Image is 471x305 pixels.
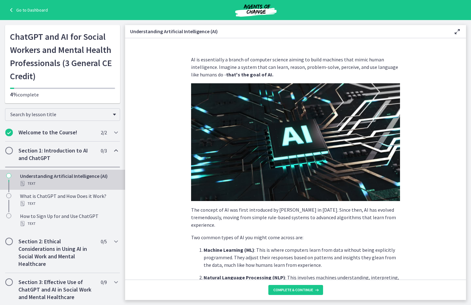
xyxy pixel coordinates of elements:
div: Text [20,220,118,227]
div: Text [20,180,118,187]
h2: Section 1: Introduction to AI and ChatGPT [18,147,95,162]
p: : This involves machines understanding, interpreting, and generating human language, including sp... [204,274,400,296]
h1: ChatGPT and AI for Social Workers and Mental Health Professionals (3 General CE Credit) [10,30,115,83]
p: : This is where computers learn from data without being explicitly programmed. They adjust their ... [204,246,400,269]
p: AI is essentially a branch of computer science aiming to build machines that mimic human intellig... [191,56,400,78]
div: What is ChatGPT and How Does it Work? [20,192,118,207]
span: 4% [10,91,18,98]
i: Completed [5,129,13,136]
span: 0 / 3 [101,147,107,154]
p: complete [10,91,115,98]
div: Search by lesson title [5,108,120,121]
div: Understanding Artificial Intelligence (AI) [20,172,118,187]
div: How to Sign Up for and Use ChatGPT [20,212,118,227]
a: Go to Dashboard [8,6,48,14]
img: Black_Minimalist_Modern_AI_Robot_Presentation_%281%29.png [191,83,400,201]
img: Agents of Change [218,3,293,18]
button: Complete & continue [268,285,323,295]
span: 0 / 5 [101,238,107,245]
span: Complete & continue [273,287,313,292]
h2: Welcome to the Course! [18,129,95,136]
strong: that's the goal of AI. [226,71,273,78]
h2: Section 2: Ethical Considerations in Using AI in Social Work and Mental Healthcare [18,238,95,268]
span: 0 / 9 [101,278,107,286]
div: Text [20,200,118,207]
p: The concept of AI was first introduced by [PERSON_NAME] in [DATE]. Since then, AI has evolved tre... [191,206,400,229]
span: 2 / 2 [101,129,107,136]
p: Two common types of AI you might come across are: [191,234,400,241]
strong: Machine Learning (ML) [204,247,254,253]
h2: Section 3: Effective Use of ChatGPT and AI in Social Work and Mental Healthcare [18,278,95,301]
span: Search by lesson title [10,111,110,117]
h3: Understanding Artificial Intelligence (AI) [130,28,443,35]
strong: Natural Language Processing (NLP) [204,274,285,281]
